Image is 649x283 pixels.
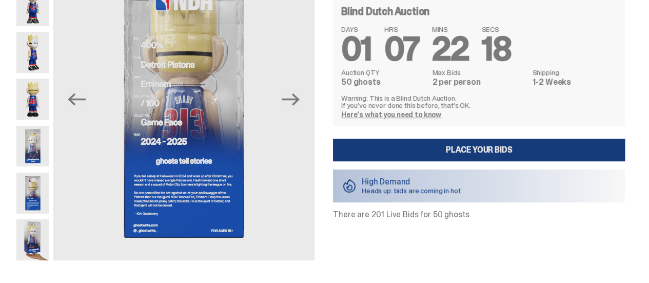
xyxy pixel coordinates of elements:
span: SECS [481,26,511,33]
p: High Demand [362,178,461,186]
button: Previous [66,88,88,110]
dt: Auction QTY [341,69,426,76]
span: HRS [384,26,420,33]
img: Eminem_NBA_400_12.png [16,126,49,167]
dd: 2 per person [432,78,526,86]
img: eminem%20scale.png [16,219,49,260]
dt: Max Bids [432,69,526,76]
img: Copy%20of%20Eminem_NBA_400_6.png [16,79,49,120]
a: Place your Bids [333,139,625,161]
span: DAYS [341,26,372,33]
span: 01 [341,28,372,70]
button: Next [280,88,302,110]
span: 18 [481,28,511,70]
a: Here's what you need to know [341,110,441,119]
img: Copy%20of%20Eminem_NBA_400_3.png [16,32,49,73]
p: Warning: This is a Blind Dutch Auction. If you’ve never done this before, that’s OK. [341,95,617,109]
dt: Shipping [533,69,617,76]
p: There are 201 Live Bids for 50 ghosts. [333,211,625,219]
h4: Blind Dutch Auction [341,6,429,16]
span: 22 [432,28,469,70]
img: Eminem_NBA_400_13.png [16,173,49,214]
span: MINS [432,26,469,33]
p: Heads up: bids are coming in hot [362,187,461,194]
dd: 1-2 Weeks [533,78,617,86]
span: 07 [384,28,420,70]
dd: 50 ghosts [341,78,426,86]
